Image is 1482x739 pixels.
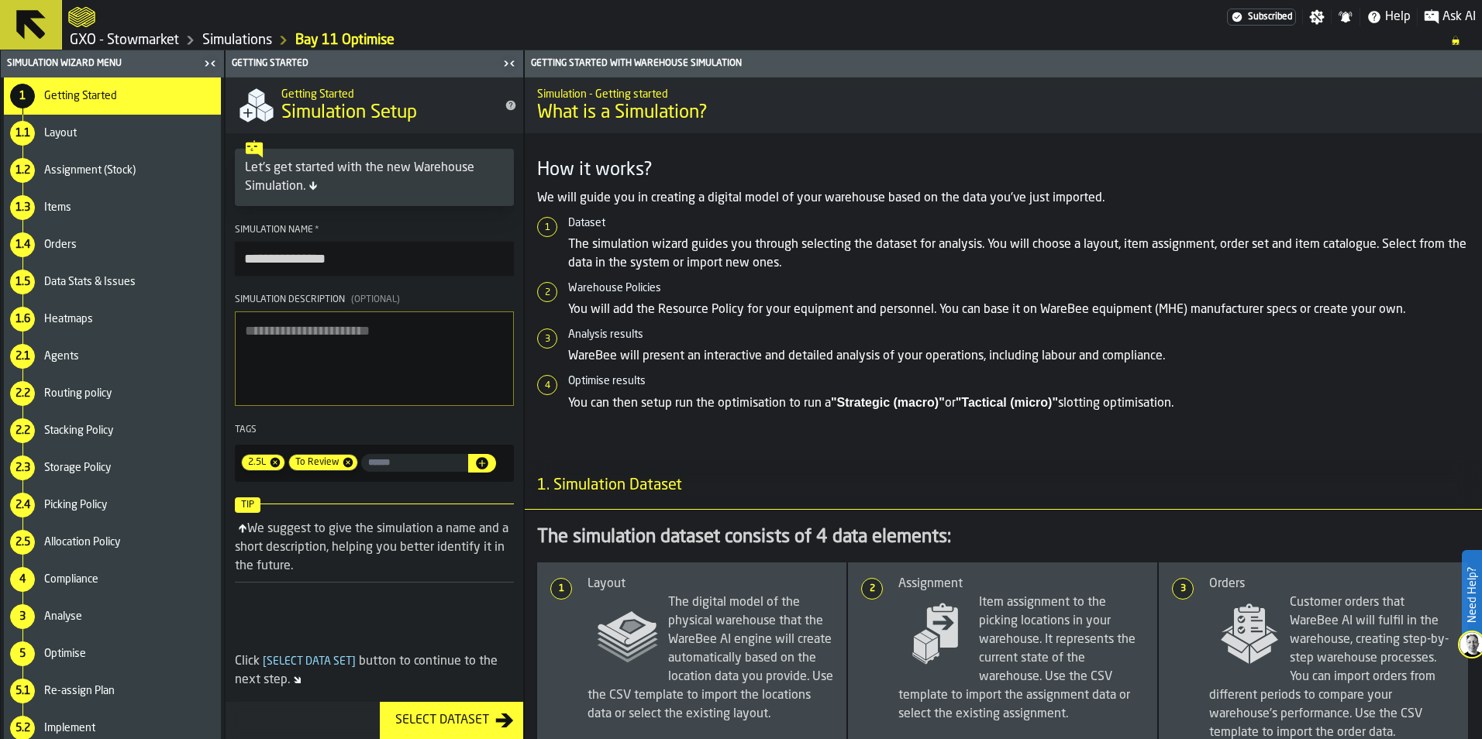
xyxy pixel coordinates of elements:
h6: Warehouse Policies [568,282,1470,294]
label: Need Help? [1463,552,1480,638]
label: button-toggle-Help [1360,8,1417,26]
span: Implement [44,722,95,734]
a: logo-header [68,3,95,31]
span: Routing policy [44,387,112,400]
span: Remove tag [269,456,284,469]
label: input-value- [361,454,468,472]
span: Help [1385,8,1411,26]
input: input-value- input-value- [361,454,468,472]
div: Menu Subscription [1227,9,1296,26]
div: Orders [1209,575,1456,593]
p: WareBee will present an interactive and detailed analysis of your operations, including labour an... [568,347,1470,366]
span: To Review [289,457,342,468]
label: button-toggle-Settings [1303,9,1331,25]
div: Simulation Name [235,225,514,235]
div: 2.1 [10,344,35,369]
div: Click button to continue to the next step. [235,652,514,689]
span: Agents [44,350,79,363]
span: Subscribed [1248,12,1292,22]
span: Required [315,225,319,235]
span: Re-assign Plan [44,685,115,697]
span: 2.5L [242,457,269,468]
span: 3 [1174,583,1192,594]
h3: title-section-1. Simulation Dataset [525,462,1482,510]
div: 2.5 [10,530,35,555]
div: 2.2 [10,418,35,443]
div: Layout [588,575,834,593]
label: button-toggle-Close me [498,54,520,73]
label: button-toggle-Close me [199,54,221,73]
li: menu Compliance [4,561,221,598]
span: Ask AI [1442,8,1476,26]
li: menu Agents [4,338,221,375]
li: menu Analyse [4,598,221,635]
a: link-to-/wh/i/1f322264-80fa-4175-88bb-566e6213dfa5 [202,32,272,49]
span: [ [263,656,267,667]
span: 1 [552,583,570,594]
h3: How it works? [537,158,1470,183]
li: menu Data Stats & Issues [4,263,221,301]
div: Getting Started [229,58,498,69]
button: button-Select Dataset [380,702,523,739]
p: You can then setup run the optimisation to run a or slotting optimisation. [568,394,1470,413]
p: We will guide you in creating a digital model of your warehouse based on the data you've just imp... [537,189,1470,208]
div: 5.1 [10,679,35,703]
div: 1.6 [10,307,35,332]
div: Assignment [898,575,1145,593]
span: Tip [235,497,260,513]
textarea: Simulation Description(Optional) [235,311,514,406]
div: 2.4 [10,493,35,517]
li: menu Storage Policy [4,449,221,486]
header: Getting Started [226,50,523,77]
span: Compliance [44,573,98,586]
span: Stacking Policy [44,424,113,437]
span: What is a Simulation? [537,101,1470,125]
span: Orders [44,239,77,251]
a: link-to-/wh/i/1f322264-80fa-4175-88bb-566e6213dfa5 [70,32,179,49]
span: Items [44,201,71,214]
p: The simulation wizard guides you through selecting the dataset for analysis. You will choose a la... [568,235,1470,273]
span: Allocation Policy [44,536,120,548]
span: Simulation Description [235,295,345,304]
header: Getting Started with Warehouse Simulation [525,50,1482,77]
div: 1.4 [10,232,35,257]
li: menu Getting Started [4,77,221,115]
span: Getting Started [44,90,117,102]
span: The digital model of the physical warehouse that the WareBee AI engine will create automatically ... [588,593,834,724]
li: menu Picking Policy [4,486,221,524]
span: Heatmaps [44,313,93,325]
div: 2.2 [10,381,35,406]
li: menu Allocation Policy [4,524,221,561]
div: Let's get started with the new Warehouse Simulation. [245,159,504,196]
span: Simulation Setup [281,101,417,125]
li: menu Stacking Policy [4,412,221,449]
nav: Breadcrumb [68,31,1476,50]
div: 1 [10,84,35,108]
label: button-toggle-Notifications [1332,9,1360,25]
li: menu Re-assign Plan [4,672,221,710]
span: Item assignment to the picking locations in your warehouse. It represents the current state of th... [898,593,1145,724]
li: menu Optimise [4,635,221,672]
li: menu Heatmaps [4,301,221,338]
div: We suggest to give the simulation a name and a short description, helping you better identify it ... [235,523,508,572]
div: 1.3 [10,195,35,220]
h2: Sub Title [537,85,1470,101]
li: menu Items [4,189,221,226]
div: The simulation dataset consists of 4 data elements: [537,525,1470,550]
p: You will add the Resource Policy for your equipment and personnel. You can base it on WareBee equ... [568,301,1470,319]
label: button-toggle-Ask AI [1418,8,1482,26]
span: 1. Simulation Dataset [525,475,682,497]
span: Remove tag [342,456,357,469]
a: link-to-/wh/i/1f322264-80fa-4175-88bb-566e6213dfa5/simulations/f62f2817-2fdc-4218-a339-12a7715aead4 [295,32,395,49]
div: title-What is a Simulation? [525,77,1482,133]
span: Storage Policy [44,462,111,474]
div: 5 [10,641,35,666]
div: Simulation Wizard Menu [4,58,199,69]
label: button-toolbar-Simulation Name [235,225,514,276]
h6: Dataset [568,217,1470,229]
input: button-toolbar-Simulation Name [235,242,514,276]
div: title-Simulation Setup [226,77,523,133]
div: 4 [10,567,35,592]
div: 2.3 [10,455,35,480]
strong: "Tactical (micro)" [956,396,1058,409]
